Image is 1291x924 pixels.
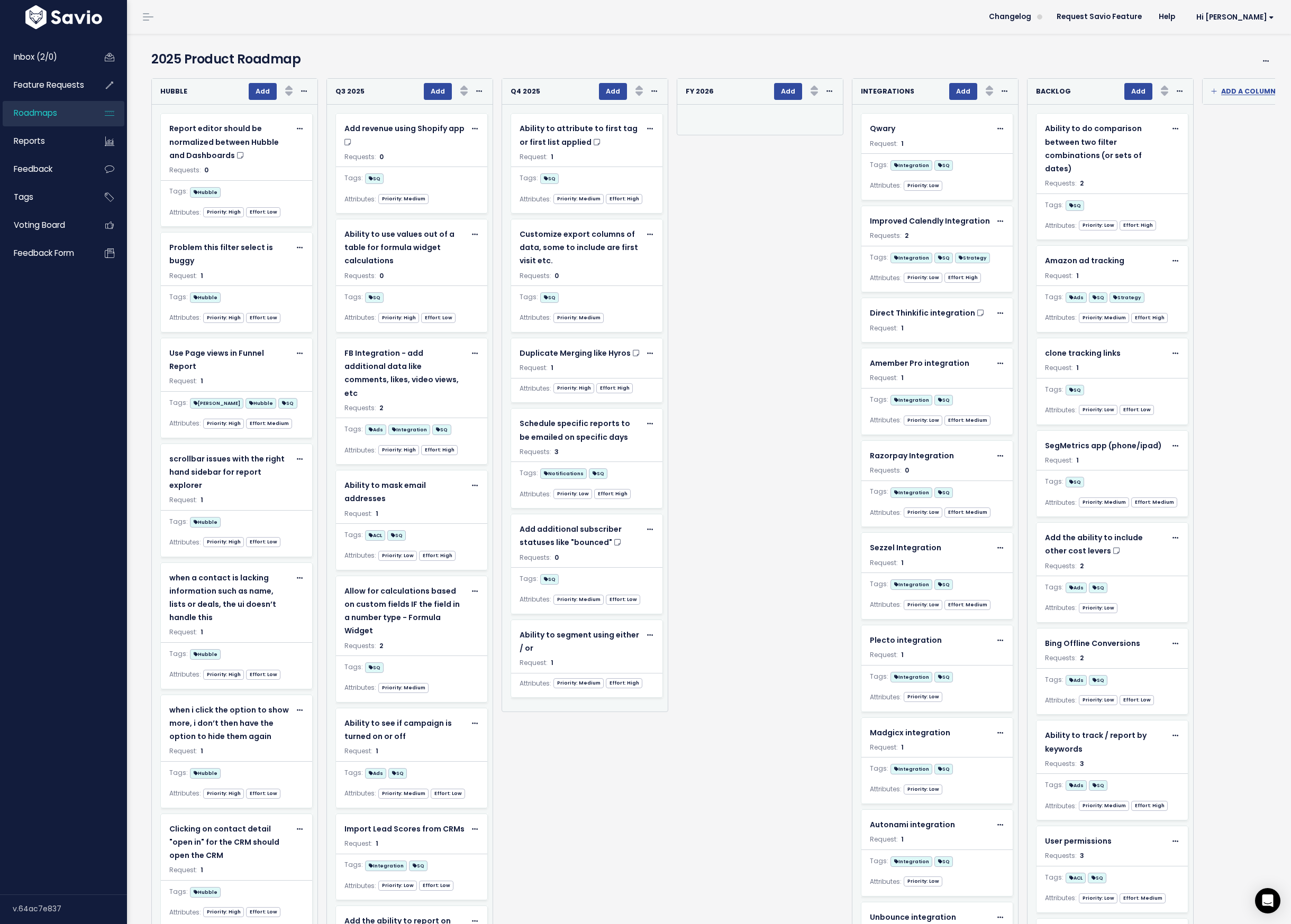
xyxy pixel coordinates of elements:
span: Ads [1066,292,1087,303]
a: SQ [1089,580,1107,594]
a: SQ [1089,673,1107,686]
span: Integration [890,253,932,263]
span: Requests: [520,271,551,280]
span: Allow for calculations based on custom fields IF the field in a number type - Formula Widget [344,586,460,636]
button: Add [1124,83,1152,100]
a: SQ [409,858,428,872]
a: Schedule specific reports to be emailed on specific days [520,417,641,443]
a: Integration [890,393,932,406]
a: Hubble [190,885,221,898]
span: Strategy [955,253,989,263]
strong: FY 2026 [686,87,714,96]
a: SQ [387,528,406,541]
span: Request: [520,363,548,372]
span: SQ [1089,675,1107,686]
button: Add [249,83,277,100]
span: SQ [934,672,953,682]
span: SQ [934,764,953,774]
span: Integration [890,672,932,682]
span: SQ [1089,583,1107,593]
a: Ads [1066,673,1087,686]
span: Tags: [344,291,363,303]
a: Integration [890,762,932,775]
a: scrollbar issues with the right hand sidebar for report explorer [169,452,290,493]
span: Integration [890,395,932,405]
span: SQ [278,398,297,409]
span: SQ [432,424,451,435]
a: Integration [890,158,932,171]
span: SQ [540,173,559,184]
button: Add [424,83,452,100]
span: Hubble [190,887,221,898]
span: Priority: Medium [378,194,429,204]
span: Requests: [169,165,201,174]
a: Roadmaps [3,101,88,125]
span: Effort: High [1131,313,1168,323]
span: Ads [1066,675,1087,686]
span: Amember Pro integration [870,358,969,368]
span: Priority: Low [904,273,942,283]
span: Hubble [190,768,221,779]
span: Import Lead Scores from CRMs [344,824,465,834]
span: 1 [901,373,904,382]
a: FB Integration - add additional data like comments, likes, video views, etc [344,347,466,400]
a: Help [1150,9,1184,25]
a: Report editor should be normalized between Hubble and Dashboards [169,122,290,162]
a: SQ [1066,383,1084,396]
span: Hubble [190,292,221,303]
a: Integration [890,485,932,498]
span: Priority: Medium [1079,313,1129,323]
span: FB Integration - add additional data like comments, likes, video views, etc [344,348,459,399]
span: Improved Calendly Integration [870,216,990,226]
span: Tags: [169,291,188,303]
span: SQ [387,530,406,541]
span: Report editor should be normalized between Hubble and Dashboards [169,123,279,160]
span: Customize export columns of data, some to include are first visit etc. [520,229,638,266]
span: Duplicate Merging like Hyros [520,348,631,358]
span: Add additional subscriber statuses like "bounced" [520,524,622,548]
a: [PERSON_NAME] [190,396,243,409]
a: Add the ability to include other cost levers [1045,531,1166,558]
span: SQ [540,292,559,303]
a: Hubble [190,290,221,303]
span: Voting Board [14,219,65,230]
span: Madgicx integration [870,727,950,738]
span: Effort: High [596,383,633,393]
span: SQ [934,487,953,498]
span: Autonami integration [870,819,955,830]
span: Sezzel Integration [870,542,941,553]
span: Unbounce integration [870,912,956,922]
span: Tags: [520,172,538,184]
a: Sezzel Integration [870,541,991,555]
span: Request: [870,373,898,382]
span: 1 [551,152,553,161]
a: Madgicx integration [870,726,991,740]
span: SQ [934,253,953,263]
span: Tags: [1045,199,1063,211]
span: Integration [890,579,932,590]
a: SQ [934,670,953,683]
a: SQ [934,251,953,264]
span: Attributes: [520,312,551,324]
a: Hubble [190,647,221,660]
span: 2 [1080,179,1084,188]
span: SegMetrics app (phone/ipad) [1045,440,1162,451]
span: ACL [365,530,385,541]
a: Bing Offline Conversions [1045,637,1166,650]
span: Feedback [14,163,52,174]
span: Add a column [1211,87,1276,96]
span: 1 [201,376,203,385]
span: 0 [379,152,384,161]
a: Ability to track / report by keywords [1045,729,1166,755]
a: Ability to segment using either / or [520,629,641,655]
span: SQ [934,856,953,867]
button: Add [949,83,977,100]
span: Requests: [344,152,376,161]
a: SQ [934,854,953,867]
span: Attributes: [520,383,551,394]
a: Inbox (2/0) [3,45,88,69]
span: Requests: [870,231,902,240]
span: Integration [890,856,932,867]
a: Ability to do comparison between two filter combinations (or sets of dates) [1045,122,1166,175]
a: Hubble [190,766,221,779]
